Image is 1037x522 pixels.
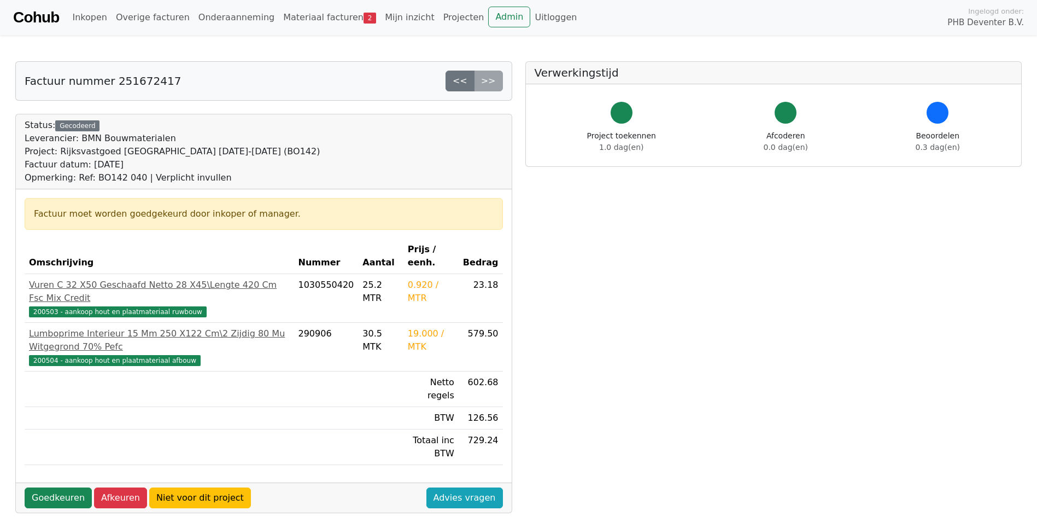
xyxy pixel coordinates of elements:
a: Cohub [13,4,59,31]
th: Nummer [294,239,359,274]
a: Projecten [439,7,489,28]
div: Lumboprime Interieur 15 Mm 250 X122 Cm\2 Zijdig 80 Mu Witgegrond 70% Pefc [29,327,290,353]
a: Goedkeuren [25,488,92,508]
div: Project: Rijksvastgoed [GEOGRAPHIC_DATA] [DATE]-[DATE] (BO142) [25,145,320,158]
a: Overige facturen [112,7,194,28]
a: Advies vragen [426,488,503,508]
a: << [446,71,474,91]
div: Gecodeerd [55,120,99,131]
td: 290906 [294,323,359,372]
td: 126.56 [459,407,503,430]
span: 2 [364,13,376,24]
a: Admin [488,7,530,27]
span: 0.0 dag(en) [764,143,808,152]
div: 0.920 / MTR [408,279,454,305]
a: Uitloggen [530,7,581,28]
td: 579.50 [459,323,503,372]
h5: Factuur nummer 251672417 [25,74,181,88]
span: Ingelogd onder: [968,6,1024,16]
span: 0.3 dag(en) [916,143,960,152]
div: 19.000 / MTK [408,327,454,353]
td: BTW [403,407,459,430]
div: Beoordelen [916,130,960,153]
div: Factuur moet worden goedgekeurd door inkoper of manager. [34,207,494,221]
span: 200503 - aankoop hout en plaatmateriaal ruwbouw [29,306,207,317]
h5: Verwerkingstijd [535,66,1013,79]
div: Afcoderen [764,130,808,153]
a: Materiaal facturen2 [279,7,380,28]
td: 1030550420 [294,274,359,323]
a: Vuren C 32 X50 Geschaafd Netto 28 X45\Lengte 420 Cm Fsc Mix Credit200503 - aankoop hout en plaatm... [29,279,290,318]
div: Factuur datum: [DATE] [25,158,320,171]
a: Afkeuren [94,488,147,508]
td: Netto regels [403,372,459,407]
td: Totaal inc BTW [403,430,459,465]
a: Inkopen [68,7,111,28]
th: Aantal [358,239,403,274]
div: Project toekennen [587,130,656,153]
a: Onderaanneming [194,7,279,28]
th: Omschrijving [25,239,294,274]
span: 1.0 dag(en) [599,143,643,152]
span: 200504 - aankoop hout en plaatmateriaal afbouw [29,355,201,366]
td: 729.24 [459,430,503,465]
th: Prijs / eenh. [403,239,459,274]
div: Vuren C 32 X50 Geschaafd Netto 28 X45\Lengte 420 Cm Fsc Mix Credit [29,279,290,305]
a: Lumboprime Interieur 15 Mm 250 X122 Cm\2 Zijdig 80 Mu Witgegrond 70% Pefc200504 - aankoop hout en... [29,327,290,367]
th: Bedrag [459,239,503,274]
div: Leverancier: BMN Bouwmaterialen [25,132,320,145]
td: 23.18 [459,274,503,323]
div: 30.5 MTK [362,327,399,353]
td: 602.68 [459,372,503,407]
div: Opmerking: Ref: BO142 040 | Verplicht invullen [25,171,320,184]
a: Niet voor dit project [149,488,251,508]
div: 25.2 MTR [362,279,399,305]
div: Status: [25,119,320,184]
span: PHB Deventer B.V. [947,16,1024,29]
a: Mijn inzicht [380,7,439,28]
